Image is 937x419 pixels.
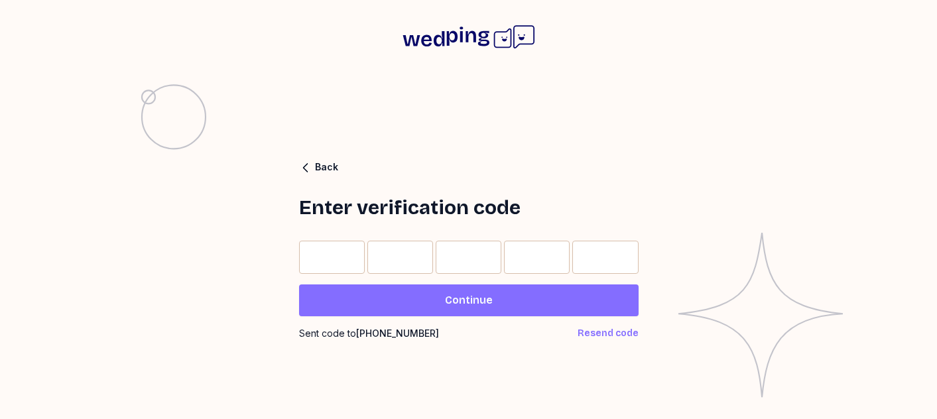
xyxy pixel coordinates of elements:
span: Sent code to [299,327,439,340]
button: Resend code [578,327,639,340]
input: Please enter OTP character 1 [299,241,365,274]
input: Please enter OTP character 2 [367,241,433,274]
button: Continue [299,284,639,316]
button: Back [299,160,338,174]
span: Back [315,162,338,172]
input: Please enter OTP character 5 [572,241,638,274]
input: Please enter OTP character 4 [504,241,570,274]
input: Please enter OTP character 3 [436,241,501,274]
span: [PHONE_NUMBER] [356,328,439,339]
span: Continue [445,292,493,308]
h1: Enter verification code [299,196,639,219]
